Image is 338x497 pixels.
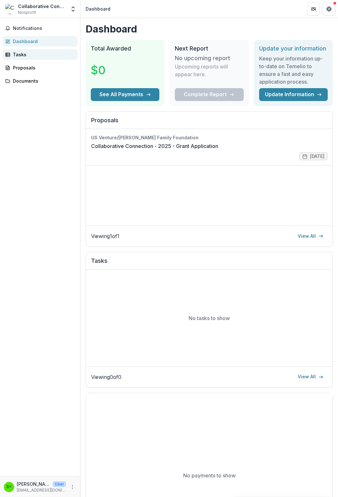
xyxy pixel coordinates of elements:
[175,45,243,52] h2: Next Report
[18,10,36,15] span: Nonprofit
[91,373,121,381] p: Viewing 0 of 0
[175,55,230,62] h3: No upcoming report
[69,483,76,491] button: More
[5,4,15,14] img: Collaborative Connection
[259,88,328,101] a: Update Information
[69,3,78,15] button: Open entity switcher
[91,232,119,240] p: Viewing 1 of 1
[91,257,327,270] h2: Tasks
[91,45,159,52] h2: Total Awarded
[3,62,78,73] a: Proposals
[294,372,327,382] a: View All
[91,142,218,150] a: Collaborative Connection - 2025 - Grant Application
[3,49,78,60] a: Tasks
[13,64,72,71] div: Proposals
[13,38,72,45] div: Dashboard
[83,4,113,14] nav: breadcrumb
[175,63,243,78] p: Upcoming reports will appear here.
[3,76,78,86] a: Documents
[307,3,320,15] button: Partners
[91,117,327,129] h2: Proposals
[3,36,78,47] a: Dashboard
[86,5,110,12] div: Dashboard
[86,23,333,35] h1: Dashboard
[6,485,12,489] div: Sara Brown <sebrown@winnebagocountywi.gov>
[91,61,139,79] h3: $0
[13,51,72,58] div: Tasks
[259,55,328,86] h3: Keep your information up-to-date on Temelio to ensure a fast and easy application process.
[17,487,66,493] p: [EMAIL_ADDRESS][DOMAIN_NAME]
[189,314,230,322] p: No tasks to show
[91,88,159,101] button: See All Payments
[294,231,327,241] a: View All
[18,3,66,10] div: Collaborative Connection
[53,481,66,487] p: User
[17,481,50,487] p: [PERSON_NAME] <[EMAIL_ADDRESS][DOMAIN_NAME]>
[13,26,75,31] span: Notifications
[259,45,328,52] h2: Update your information
[13,78,72,84] div: Documents
[3,23,78,33] button: Notifications
[323,3,335,15] button: Get Help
